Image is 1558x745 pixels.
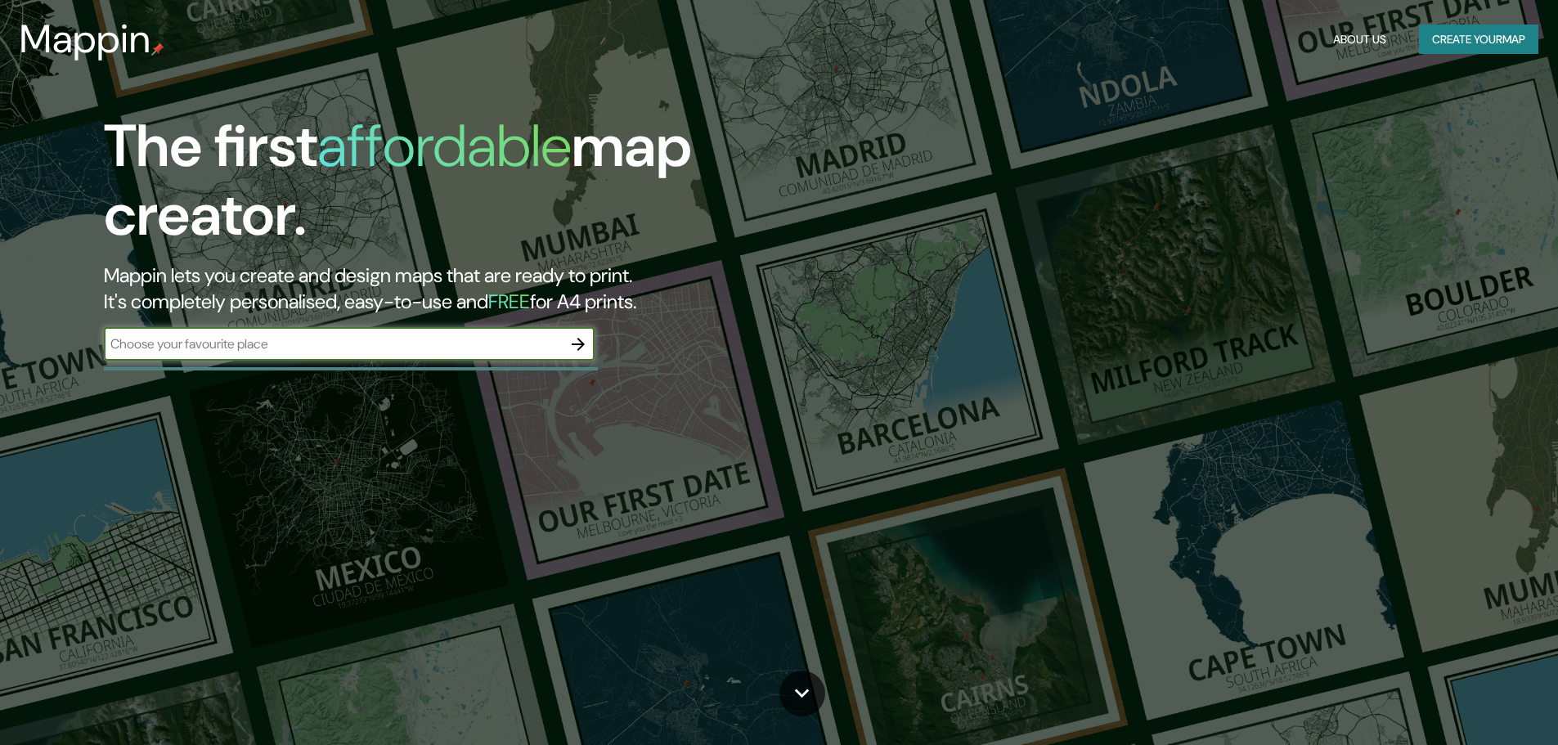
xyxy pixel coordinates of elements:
[1327,25,1393,55] button: About Us
[1419,25,1538,55] button: Create yourmap
[488,289,530,314] h5: FREE
[151,43,164,56] img: mappin-pin
[104,334,562,353] input: Choose your favourite place
[20,16,151,62] h3: Mappin
[317,108,572,184] h1: affordable
[104,263,883,315] h2: Mappin lets you create and design maps that are ready to print. It's completely personalised, eas...
[104,112,883,263] h1: The first map creator.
